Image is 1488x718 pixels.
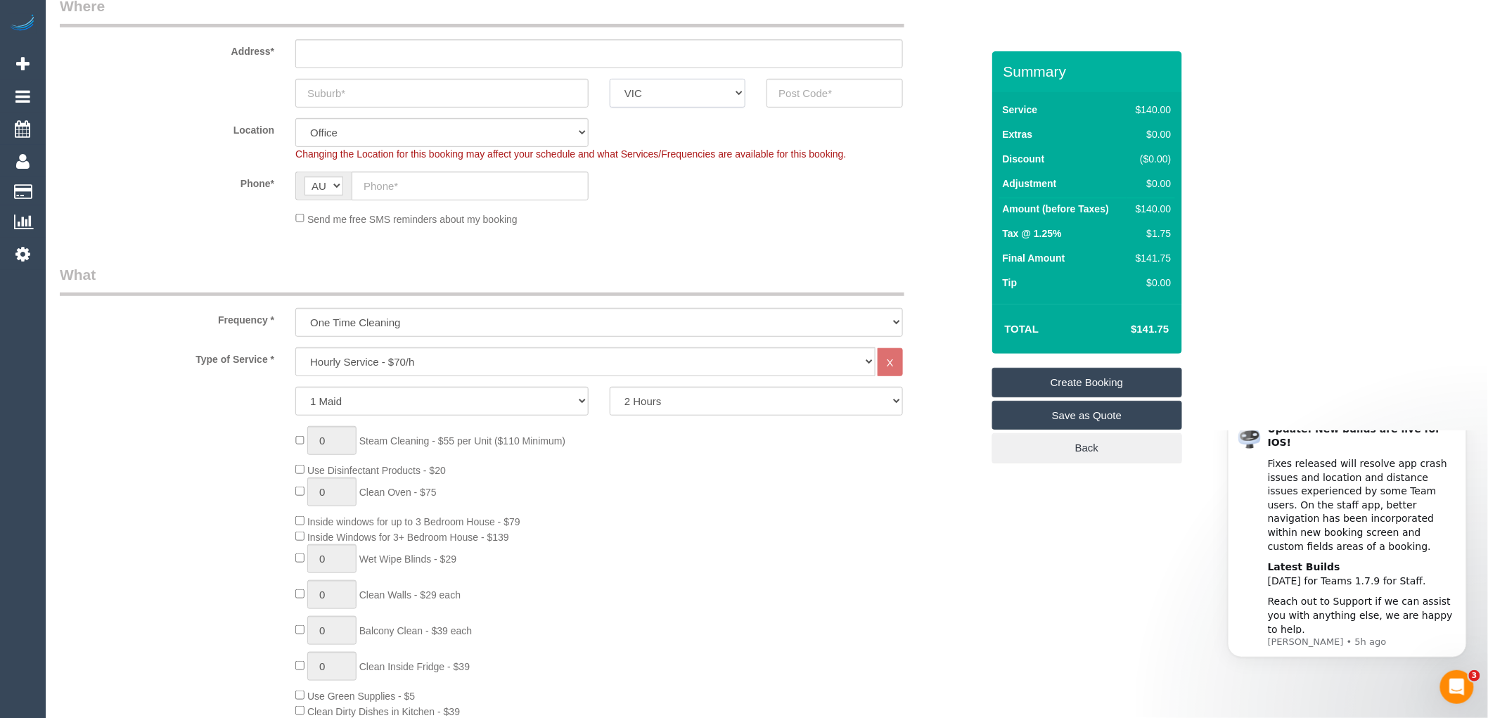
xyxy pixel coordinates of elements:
[1130,202,1171,216] div: $140.00
[49,347,285,366] label: Type of Service *
[992,433,1182,463] a: Back
[61,205,250,218] p: Message from Ellie, sent 5h ago
[1130,103,1171,117] div: $140.00
[359,487,437,498] span: Clean Oven - $75
[1440,670,1474,704] iframe: Intercom live chat
[307,691,415,702] span: Use Green Supplies - $5
[1003,63,1175,79] h3: Summary
[1089,323,1169,335] h4: $141.75
[359,625,472,636] span: Balcony Clean - $39 each
[295,148,846,160] span: Changing the Location for this booking may affect your schedule and what Services/Frequencies are...
[1469,670,1480,681] span: 3
[8,14,37,34] img: Automaid Logo
[1003,177,1057,191] label: Adjustment
[49,308,285,327] label: Frequency *
[1207,430,1488,680] iframe: Intercom notifications message
[359,553,456,565] span: Wet Wipe Blinds - $29
[295,79,589,108] input: Suburb*
[992,368,1182,397] a: Create Booking
[1130,177,1171,191] div: $0.00
[49,118,285,137] label: Location
[61,130,250,158] div: [DATE] for Teams 1.7.9 for Staff.
[352,172,589,200] input: Phone*
[359,435,565,447] span: Steam Cleaning - $55 per Unit ($110 Minimum)
[1003,226,1062,241] label: Tax @ 1.25%
[359,661,470,672] span: Clean Inside Fridge - $39
[61,131,134,142] b: Latest Builds
[767,79,902,108] input: Post Code*
[1130,152,1171,166] div: ($0.00)
[1003,251,1065,265] label: Final Amount
[1003,127,1033,141] label: Extras
[307,465,446,476] span: Use Disinfectant Products - $20
[49,172,285,191] label: Phone*
[1003,103,1038,117] label: Service
[307,706,460,717] span: Clean Dirty Dishes in Kitchen - $39
[1130,127,1171,141] div: $0.00
[992,401,1182,430] a: Save as Quote
[1130,251,1171,265] div: $141.75
[307,516,520,527] span: Inside windows for up to 3 Bedroom House - $79
[61,27,250,123] div: Fixes released will resolve app crash issues and location and distance issues experienced by some...
[307,532,509,543] span: Inside Windows for 3+ Bedroom House - $139
[1003,276,1018,290] label: Tip
[60,264,904,296] legend: What
[1003,202,1109,216] label: Amount (before Taxes)
[1130,276,1171,290] div: $0.00
[307,213,518,224] span: Send me free SMS reminders about my booking
[1005,323,1039,335] strong: Total
[49,39,285,58] label: Address*
[1003,152,1045,166] label: Discount
[359,589,461,601] span: Clean Walls - $29 each
[61,165,250,206] div: Reach out to Support if we can assist you with anything else, we are happy to help.
[1130,226,1171,241] div: $1.75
